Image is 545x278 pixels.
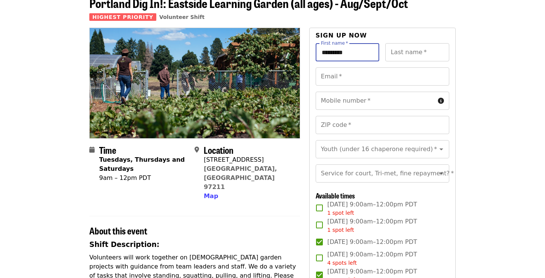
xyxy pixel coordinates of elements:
[204,155,294,164] div: [STREET_ADDRESS]
[204,192,218,201] button: Map
[327,210,354,216] span: 1 spot left
[99,156,185,172] strong: Tuesdays, Thursdays and Saturdays
[316,92,435,110] input: Mobile number
[327,217,417,234] span: [DATE] 9:00am–12:00pm PDT
[204,165,277,191] a: [GEOGRAPHIC_DATA], [GEOGRAPHIC_DATA] 97211
[327,200,417,217] span: [DATE] 9:00am–12:00pm PDT
[316,191,355,200] span: Available times
[99,143,116,156] span: Time
[90,28,300,138] img: Portland Dig In!: Eastside Learning Garden (all ages) - Aug/Sept/Oct organized by Oregon Food Bank
[316,43,380,61] input: First name
[316,32,367,39] span: Sign up now
[195,146,199,153] i: map-marker-alt icon
[89,241,159,248] strong: Shift Description:
[99,173,188,183] div: 9am – 12pm PDT
[204,192,218,200] span: Map
[327,227,354,233] span: 1 spot left
[159,14,205,20] a: Volunteer Shift
[89,13,156,21] span: Highest Priority
[89,224,147,237] span: About this event
[385,43,449,61] input: Last name
[89,146,95,153] i: calendar icon
[436,168,447,179] button: Open
[316,67,449,86] input: Email
[204,143,234,156] span: Location
[438,97,444,105] i: circle-info icon
[327,260,357,266] span: 4 spots left
[316,116,449,134] input: ZIP code
[436,144,447,155] button: Open
[321,41,348,45] label: First name
[327,237,417,247] span: [DATE] 9:00am–12:00pm PDT
[327,250,417,267] span: [DATE] 9:00am–12:00pm PDT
